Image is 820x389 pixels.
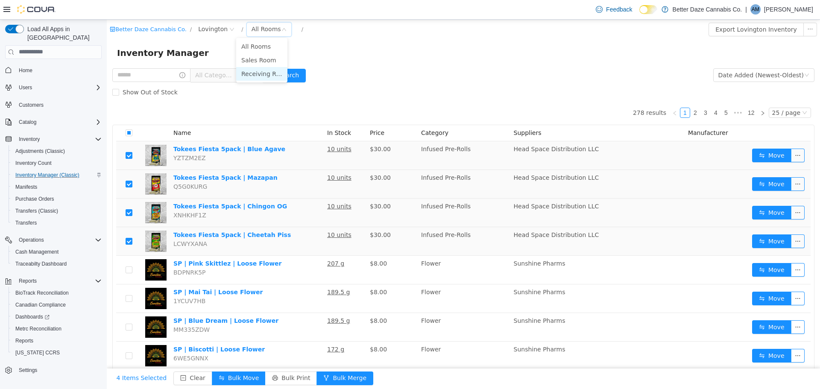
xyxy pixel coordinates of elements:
[574,88,583,98] a: 1
[67,352,105,366] button: icon: minus-squareClear
[19,136,40,143] span: Inventory
[15,134,102,144] span: Inventory
[594,88,604,98] li: 3
[67,110,84,117] span: Name
[12,146,102,156] span: Adjustments (Classic)
[67,126,179,133] a: Tokees Fiesta 5pack | Blue Agave
[15,235,47,245] button: Operations
[684,243,698,257] button: icon: ellipsis
[12,158,55,168] a: Inventory Count
[19,84,32,91] span: Users
[2,116,105,128] button: Catalog
[263,212,284,219] span: $30.00
[9,347,105,359] button: [US_STATE] CCRS
[38,125,60,146] img: Tokees Fiesta 5pack | Blue Agave hero shot
[12,182,102,192] span: Manifests
[220,212,245,219] u: 10 units
[697,53,703,59] i: icon: down
[220,240,237,247] u: 207 g
[2,64,105,76] button: Home
[9,181,105,193] button: Manifests
[67,155,171,161] a: Tokees Fiesta 5pack | Mazapan
[210,352,266,366] button: icon: forkBulk Merge
[263,183,284,190] span: $30.00
[12,218,102,228] span: Transfers
[67,249,99,256] span: BDPNRK5P
[311,122,404,150] td: Infused Pre-Rolls
[15,208,58,214] span: Transfers (Classic)
[9,335,105,347] button: Reports
[563,88,573,98] li: Previous Page
[12,336,37,346] a: Reports
[645,329,685,343] button: icon: swapMove
[15,196,54,202] span: Purchase Orders
[12,348,102,358] span: Washington CCRS
[407,110,435,117] span: Suppliers
[9,169,105,181] button: Inventory Manager (Classic)
[15,276,40,286] button: Reports
[12,348,63,358] a: [US_STATE] CCRS
[263,326,280,333] span: $8.00
[67,278,99,285] span: 1YCUV7HB
[67,135,99,142] span: YZTZM2EZ
[624,88,638,98] li: Next 5 Pages
[91,5,121,14] span: Lovington
[9,246,105,258] button: Cash Management
[9,157,105,169] button: Inventory Count
[9,287,105,299] button: BioTrack Reconciliation
[12,146,68,156] a: Adjustments (Classic)
[263,269,280,276] span: $8.00
[15,219,37,226] span: Transfers
[38,297,60,318] img: SP | Blue Dream | Loose Flower hero shot
[311,208,404,236] td: Infused Pre-Rolls
[645,272,685,286] button: icon: swapMove
[639,14,640,15] span: Dark Mode
[15,65,102,76] span: Home
[38,240,60,261] img: SP | Pink Skittlez | Loose Flower hero shot
[15,65,36,76] a: Home
[15,301,66,308] span: Canadian Compliance
[158,352,210,366] button: icon: printerBulk Print
[311,150,404,179] td: Infused Pre-Rolls
[15,100,47,110] a: Customers
[592,1,635,18] a: Feedback
[12,247,62,257] a: Cash Management
[67,164,100,170] span: Q5G0KURG
[220,326,237,333] u: 172 g
[220,110,244,117] span: In Stock
[15,337,33,344] span: Reports
[15,117,102,127] span: Catalog
[645,186,685,200] button: icon: swapMove
[15,117,40,127] button: Catalog
[645,301,685,314] button: icon: swapMove
[12,288,102,298] span: BioTrack Reconciliation
[220,155,245,161] u: 10 units
[407,183,492,190] span: Head Space Distribution LLC
[15,172,79,178] span: Inventory Manager (Classic)
[15,365,102,375] span: Settings
[583,88,594,98] li: 2
[12,194,102,204] span: Purchase Orders
[407,155,492,161] span: Head Space Distribution LLC
[311,236,404,265] td: Flower
[220,298,243,304] u: 189.5 g
[9,205,105,217] button: Transfers (Classic)
[3,7,9,12] i: icon: shop
[263,298,280,304] span: $8.00
[9,145,105,157] button: Adjustments (Classic)
[12,324,65,334] a: Metrc Reconciliation
[83,6,85,13] span: /
[38,211,60,232] img: Tokees Fiesta 5pack | Cheetah Piss hero shot
[15,349,60,356] span: [US_STATE] CCRS
[15,325,61,332] span: Metrc Reconciliation
[9,311,105,323] a: Dashboards
[684,158,698,171] button: icon: ellipsis
[745,4,747,15] p: |
[526,88,559,98] li: 278 results
[614,88,624,98] li: 5
[2,234,105,246] button: Operations
[407,126,492,133] span: Head Space Distribution LLC
[15,276,102,286] span: Reports
[750,4,761,15] div: Andy Moreno
[15,82,35,93] button: Users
